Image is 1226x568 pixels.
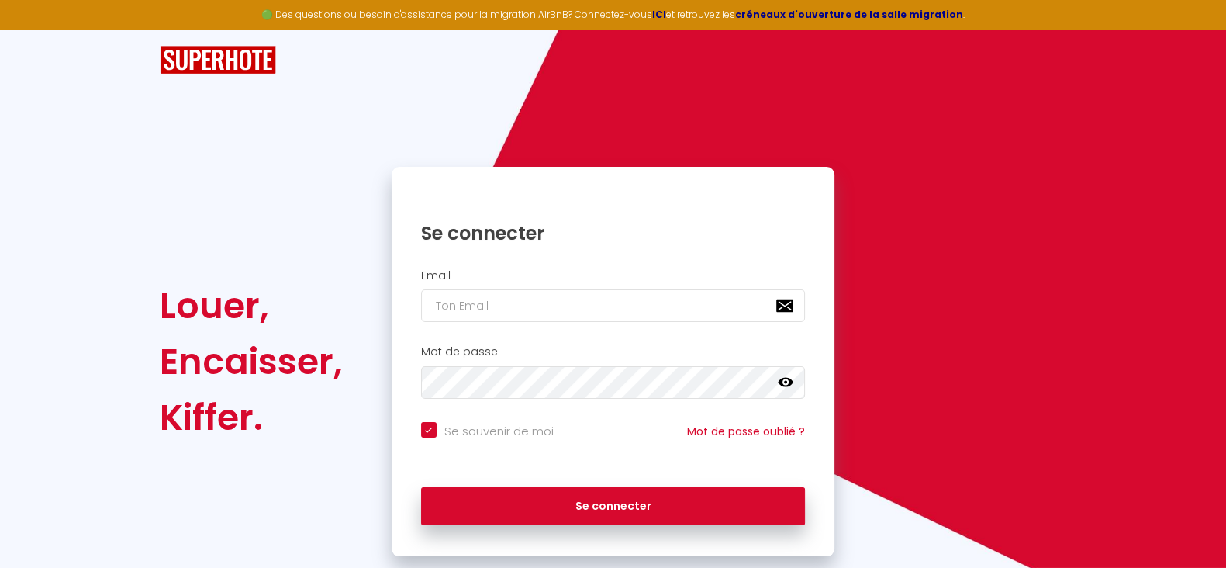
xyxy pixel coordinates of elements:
[421,345,806,358] h2: Mot de passe
[652,8,666,21] a: ICI
[735,8,963,21] a: créneaux d'ouverture de la salle migration
[421,221,806,245] h1: Se connecter
[421,487,806,526] button: Se connecter
[160,278,343,334] div: Louer,
[687,424,805,439] a: Mot de passe oublié ?
[160,334,343,390] div: Encaisser,
[421,269,806,282] h2: Email
[12,6,59,53] button: Ouvrir le widget de chat LiveChat
[160,46,276,74] img: SuperHote logo
[421,289,806,322] input: Ton Email
[160,390,343,445] div: Kiffer.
